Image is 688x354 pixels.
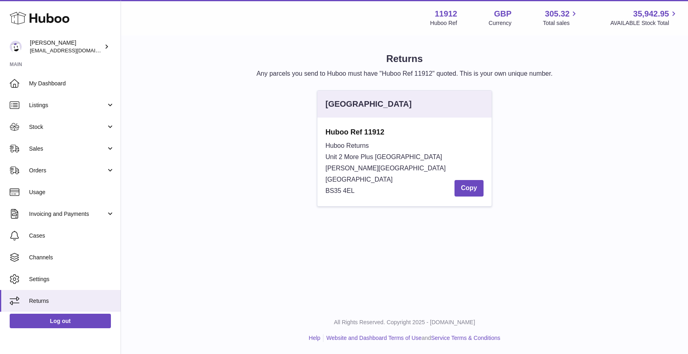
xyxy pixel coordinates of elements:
[29,80,115,87] span: My Dashboard
[325,165,446,172] span: [PERSON_NAME][GEOGRAPHIC_DATA]
[10,41,22,53] img: info@carbonmyride.com
[325,142,369,149] span: Huboo Returns
[29,210,106,218] span: Invoicing and Payments
[30,39,102,54] div: [PERSON_NAME]
[134,69,675,78] p: Any parcels you send to Huboo must have "Huboo Ref 11912" quoted. This is your own unique number.
[543,8,579,27] a: 305.32 Total sales
[29,254,115,261] span: Channels
[127,319,682,326] p: All Rights Reserved. Copyright 2025 - [DOMAIN_NAME]
[430,19,457,27] div: Huboo Ref
[323,334,500,342] li: and
[431,335,500,341] a: Service Terms & Conditions
[134,52,675,65] h1: Returns
[633,8,669,19] span: 35,942.95
[29,232,115,240] span: Cases
[489,19,512,27] div: Currency
[454,180,484,197] button: Copy
[435,8,457,19] strong: 11912
[29,101,106,109] span: Listings
[29,145,106,153] span: Sales
[29,275,115,283] span: Settings
[545,8,569,19] span: 305.32
[10,314,111,328] a: Log out
[325,127,484,137] strong: Huboo Ref 11912
[326,335,421,341] a: Website and Dashboard Terms of Use
[543,19,579,27] span: Total sales
[325,153,442,160] span: Unit 2 More Plus [GEOGRAPHIC_DATA]
[29,167,106,174] span: Orders
[610,8,678,27] a: 35,942.95 AVAILABLE Stock Total
[325,187,354,194] span: BS35 4EL
[610,19,678,27] span: AVAILABLE Stock Total
[29,123,106,131] span: Stock
[325,99,412,110] div: [GEOGRAPHIC_DATA]
[325,176,393,183] span: [GEOGRAPHIC_DATA]
[29,297,115,305] span: Returns
[309,335,321,341] a: Help
[494,8,511,19] strong: GBP
[30,47,119,54] span: [EMAIL_ADDRESS][DOMAIN_NAME]
[29,188,115,196] span: Usage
